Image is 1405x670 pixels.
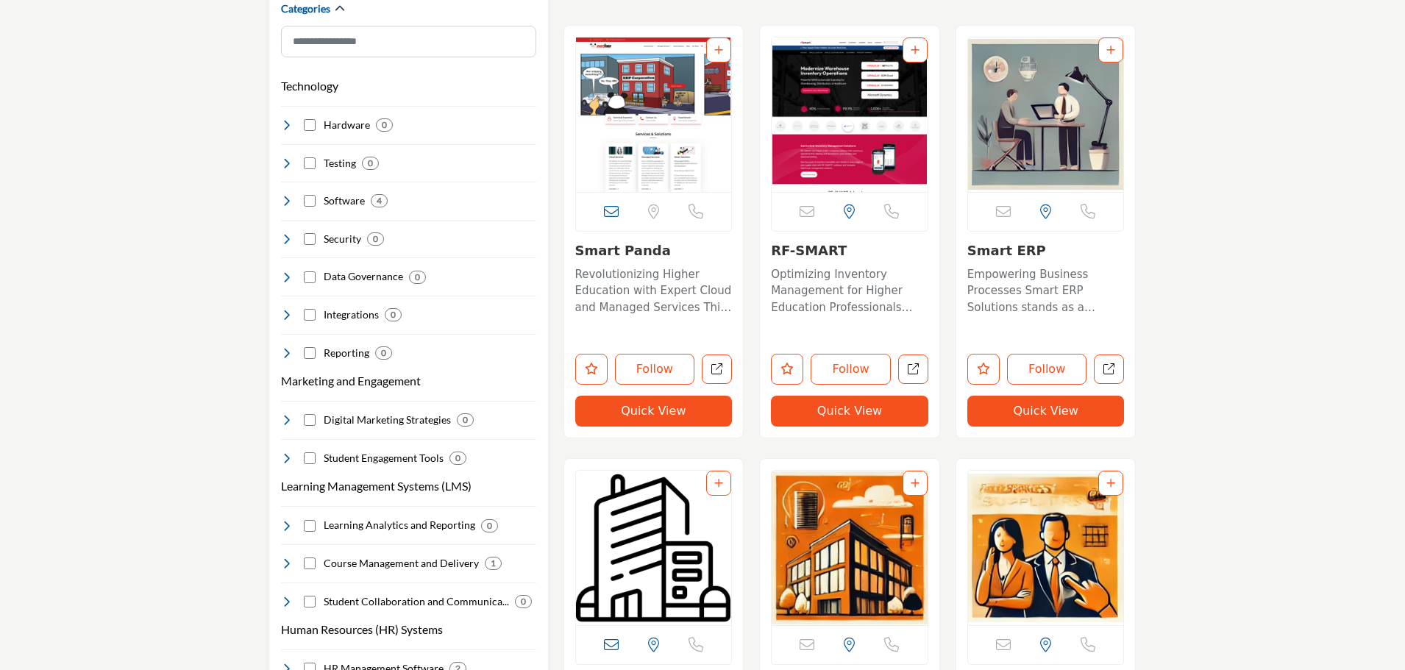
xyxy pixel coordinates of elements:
[714,477,723,489] a: Add To List
[324,413,451,427] h4: Digital Marketing Strategies: Forward-thinking strategies tailored to promote institutional visib...
[368,158,373,168] b: 0
[304,596,316,607] input: Select Student Collaboration and Communication checkbox
[377,196,382,206] b: 4
[967,396,1125,427] button: Quick View
[409,271,426,284] div: 0 Results For Data Governance
[304,119,316,131] input: Select Hardware checkbox
[1007,354,1087,385] button: Follow
[485,557,502,570] div: 1 Results For Course Management and Delivery
[304,452,316,464] input: Select Student Engagement Tools checkbox
[324,232,361,246] h4: Security: Cutting-edge solutions ensuring the utmost protection of institutional data, preserving...
[449,452,466,465] div: 0 Results For Student Engagement Tools
[324,451,444,466] h4: Student Engagement Tools: Innovative tools designed to foster a deep connection between students ...
[324,307,379,322] h4: Integrations: Seamless and efficient system integrations tailored for the educational domain, ens...
[1106,44,1115,56] a: Add To List
[481,519,498,532] div: 0 Results For Learning Analytics and Reporting
[382,120,387,130] b: 0
[771,396,928,427] button: Quick View
[324,556,479,571] h4: Course Management and Delivery: Comprehensive platforms ensuring dynamic and effective course del...
[371,194,388,207] div: 4 Results For Software
[324,594,509,609] h4: Student Collaboration and Communication: Platforms promoting student interaction, enabling effect...
[324,156,356,171] h4: Testing: Testing
[463,415,468,425] b: 0
[281,1,330,16] h2: Categories
[281,372,421,390] button: Marketing and Engagement
[304,347,316,359] input: Select Reporting checkbox
[281,477,472,495] button: Learning Management Systems (LMS)
[1106,477,1115,489] a: Add To List
[376,118,393,132] div: 0 Results For Hardware
[304,195,316,207] input: Select Software checkbox
[615,354,695,385] button: Follow
[811,354,891,385] button: Follow
[771,354,803,385] button: Like listing
[772,471,928,625] img: PS WebSolution
[575,354,608,385] button: Like listing
[911,477,920,489] a: Add To List
[772,38,928,192] img: RF-SMART
[521,596,526,607] b: 0
[304,233,316,245] input: Select Security checkbox
[771,266,928,316] p: Optimizing Inventory Management for Higher Education Professionals with Cutting-Edge Solutions Sp...
[324,346,369,360] h4: Reporting: Dynamic tools that convert raw data into actionable insights, tailored to aid decision...
[304,414,316,426] input: Select Digital Marketing Strategies checkbox
[771,243,928,259] h3: RF-SMART
[967,263,1125,316] a: Empowering Business Processes Smart ERP Solutions stands as a beacon in the realm of enterprise b...
[455,453,460,463] b: 0
[281,77,338,95] button: Technology
[1094,354,1124,385] a: Open smart-erp in new tab
[457,413,474,427] div: 0 Results For Digital Marketing Strategies
[771,263,928,316] a: Optimizing Inventory Management for Higher Education Professionals with Cutting-Edge Solutions Sp...
[772,38,928,192] a: Open Listing in new tab
[324,269,403,284] h4: Data Governance: Robust systems ensuring data accuracy, consistency, and security, upholding the ...
[487,521,492,531] b: 0
[373,234,378,244] b: 0
[575,243,671,258] a: Smart Panda
[385,308,402,321] div: 0 Results For Integrations
[898,354,928,385] a: Open rf-smart in new tab
[381,348,386,358] b: 0
[967,243,1125,259] h3: Smart ERP
[968,471,1124,625] a: Open Listing in new tab
[415,272,420,282] b: 0
[911,44,920,56] a: Add To List
[304,557,316,569] input: Select Course Management and Delivery checkbox
[968,471,1124,625] img: Ad Astra Information Systems
[491,558,496,569] b: 1
[281,621,443,638] button: Human Resources (HR) Systems
[967,243,1046,258] a: Smart ERP
[967,266,1125,316] p: Empowering Business Processes Smart ERP Solutions stands as a beacon in the realm of enterprise b...
[576,38,732,192] img: Smart Panda
[772,471,928,625] a: Open Listing in new tab
[367,232,384,246] div: 0 Results For Security
[304,157,316,169] input: Select Testing checkbox
[304,520,316,532] input: Select Learning Analytics and Reporting checkbox
[324,118,370,132] h4: Hardware: Hardware Solutions
[575,263,733,316] a: Revolutionizing Higher Education with Expert Cloud and Managed Services This company is a leader ...
[515,595,532,608] div: 0 Results For Student Collaboration and Communication
[967,354,1000,385] button: Like listing
[575,266,733,316] p: Revolutionizing Higher Education with Expert Cloud and Managed Services This company is a leader ...
[575,243,733,259] h3: Smart Panda
[375,346,392,360] div: 0 Results For Reporting
[576,471,732,625] a: Open Listing in new tab
[968,38,1124,192] img: Smart ERP
[702,354,732,385] a: Open smart-panda in new tab
[304,271,316,283] input: Select Data Governance checkbox
[771,243,847,258] a: RF-SMART
[576,38,732,192] a: Open Listing in new tab
[714,44,723,56] a: Add To List
[304,309,316,321] input: Select Integrations checkbox
[362,157,379,170] div: 0 Results For Testing
[281,26,536,57] input: Search Category
[968,38,1124,192] a: Open Listing in new tab
[324,193,365,208] h4: Software: Software solutions
[391,310,396,320] b: 0
[575,396,733,427] button: Quick View
[324,518,475,532] h4: Learning Analytics and Reporting: In-depth insights into student performance and learning outcome...
[576,471,732,625] img: SMACT Works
